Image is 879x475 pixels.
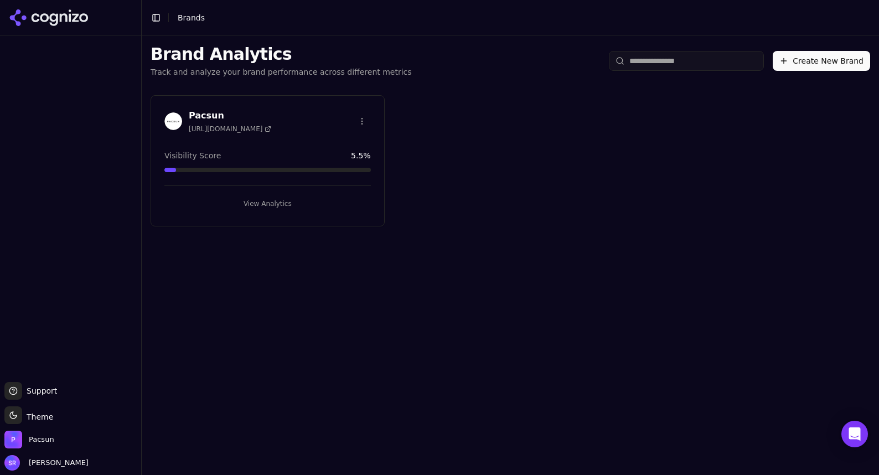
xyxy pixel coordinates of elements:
[841,421,868,447] div: Open Intercom Messenger
[164,195,371,213] button: View Analytics
[164,112,182,130] img: Pacsun
[22,385,57,396] span: Support
[4,455,20,471] img: Stella Ruvalcaba
[178,12,205,23] nav: breadcrumb
[22,412,53,421] span: Theme
[24,458,89,468] span: [PERSON_NAME]
[351,150,371,161] span: 5.5 %
[773,51,870,71] button: Create New Brand
[29,435,54,445] span: Pacsun
[151,66,412,78] p: Track and analyze your brand performance across different metrics
[4,431,22,448] img: Pacsun
[4,431,54,448] button: Open organization switcher
[164,150,221,161] span: Visibility Score
[189,109,271,122] h3: Pacsun
[4,455,89,471] button: Open user button
[151,44,412,64] h1: Brand Analytics
[189,125,271,133] span: [URL][DOMAIN_NAME]
[178,13,205,22] span: Brands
